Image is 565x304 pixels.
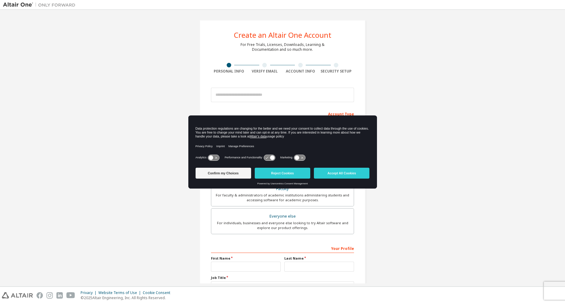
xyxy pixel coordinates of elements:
img: altair_logo.svg [2,292,33,299]
p: © 2025 Altair Engineering, Inc. All Rights Reserved. [81,295,174,300]
img: youtube.svg [66,292,75,299]
div: Security Setup [318,69,354,74]
div: Website Terms of Use [98,290,143,295]
div: For individuals, businesses and everyone else looking to try Altair software and explore our prod... [215,221,350,230]
label: First Name [211,256,281,261]
label: Job Title [211,275,354,280]
div: For Free Trials, Licenses, Downloads, Learning & Documentation and so much more. [241,42,324,52]
div: Account Info [282,69,318,74]
div: For faculty & administrators of academic institutions administering students and accessing softwa... [215,193,350,202]
img: instagram.svg [46,292,53,299]
div: Cookie Consent [143,290,174,295]
img: Altair One [3,2,78,8]
div: Everyone else [215,212,350,221]
div: Privacy [81,290,98,295]
div: Create an Altair One Account [234,31,331,39]
div: Account Type [211,109,354,118]
img: facebook.svg [37,292,43,299]
label: Last Name [284,256,354,261]
img: linkedin.svg [56,292,63,299]
div: Your Profile [211,243,354,253]
div: Personal Info [211,69,247,74]
div: Verify Email [247,69,283,74]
